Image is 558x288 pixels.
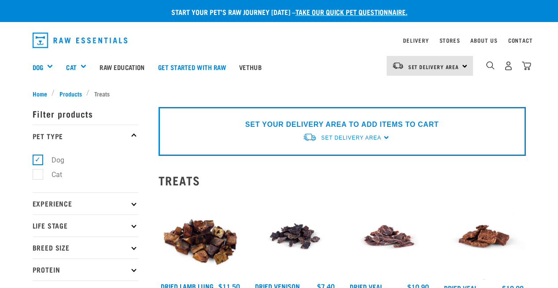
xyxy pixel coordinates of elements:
[245,119,439,130] p: SET YOUR DELIVERY AREA TO ADD ITEMS TO CART
[159,174,526,187] h2: Treats
[37,169,66,180] label: Cat
[159,194,243,278] img: Pile Of Dried Lamb Lungs For Pets
[33,89,52,98] a: Home
[59,89,82,98] span: Products
[33,33,128,48] img: Raw Essentials Logo
[33,62,43,72] a: Dog
[233,49,268,85] a: Vethub
[33,236,138,258] p: Breed Size
[470,39,497,42] a: About Us
[504,61,513,70] img: user.png
[55,89,86,98] a: Products
[253,194,337,278] img: Venison Lung Bites
[486,61,495,70] img: home-icon-1@2x.png
[66,62,76,72] a: Cat
[33,103,138,125] p: Filter products
[321,135,381,141] span: Set Delivery Area
[403,39,429,42] a: Delivery
[522,61,531,70] img: home-icon@2x.png
[33,125,138,147] p: Pet Type
[33,89,47,98] span: Home
[347,194,432,278] img: Veal tongue
[93,49,151,85] a: Raw Education
[161,284,214,288] a: Dried Lamb Lung
[296,10,407,14] a: take our quick pet questionnaire.
[26,29,533,52] nav: dropdown navigation
[442,194,526,280] img: Veal Crunch
[440,39,460,42] a: Stores
[408,65,459,68] span: Set Delivery Area
[37,155,68,166] label: Dog
[33,258,138,281] p: Protein
[33,214,138,236] p: Life Stage
[33,89,526,98] nav: breadcrumbs
[392,62,404,70] img: van-moving.png
[508,39,533,42] a: Contact
[152,49,233,85] a: Get started with Raw
[303,133,317,142] img: van-moving.png
[33,192,138,214] p: Experience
